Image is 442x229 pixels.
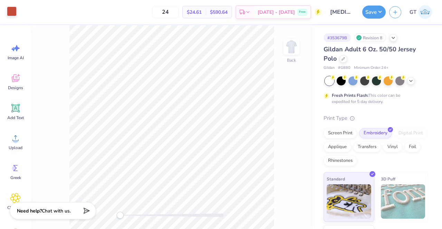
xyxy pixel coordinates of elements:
[394,128,427,138] div: Digital Print
[4,205,27,216] span: Clipart & logos
[354,65,388,71] span: Minimum Order: 24 +
[404,142,421,152] div: Foil
[362,6,386,19] button: Save
[17,208,42,214] strong: Need help?
[299,10,306,14] span: Free
[152,6,179,18] input: – –
[7,115,24,121] span: Add Text
[383,142,402,152] div: Vinyl
[8,85,23,91] span: Designs
[332,92,417,105] div: This color can be expedited for 5 day delivery.
[324,65,335,71] span: Gildan
[287,57,296,63] div: Back
[210,9,228,16] span: $590.64
[324,142,351,152] div: Applique
[117,212,124,219] div: Accessibility label
[381,175,395,183] span: 3D Puff
[8,55,24,61] span: Image AI
[324,114,428,122] div: Print Type
[353,142,381,152] div: Transfers
[332,93,368,98] strong: Fresh Prints Flash:
[410,8,416,16] span: GT
[325,5,359,19] input: Untitled Design
[324,45,416,63] span: Gildan Adult 6 Oz. 50/50 Jersey Polo
[285,40,298,54] img: Back
[324,33,351,42] div: # 353679B
[381,184,425,219] img: 3D Puff
[10,175,21,180] span: Greek
[187,9,202,16] span: $24.61
[324,156,357,166] div: Rhinestones
[327,184,371,219] img: Standard
[418,5,432,19] img: Gayathree Thangaraj
[338,65,350,71] span: # G880
[42,208,71,214] span: Chat with us.
[258,9,295,16] span: [DATE] - [DATE]
[406,5,435,19] a: GT
[324,128,357,138] div: Screen Print
[354,33,386,42] div: Revision 8
[9,145,22,150] span: Upload
[327,175,345,183] span: Standard
[359,128,392,138] div: Embroidery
